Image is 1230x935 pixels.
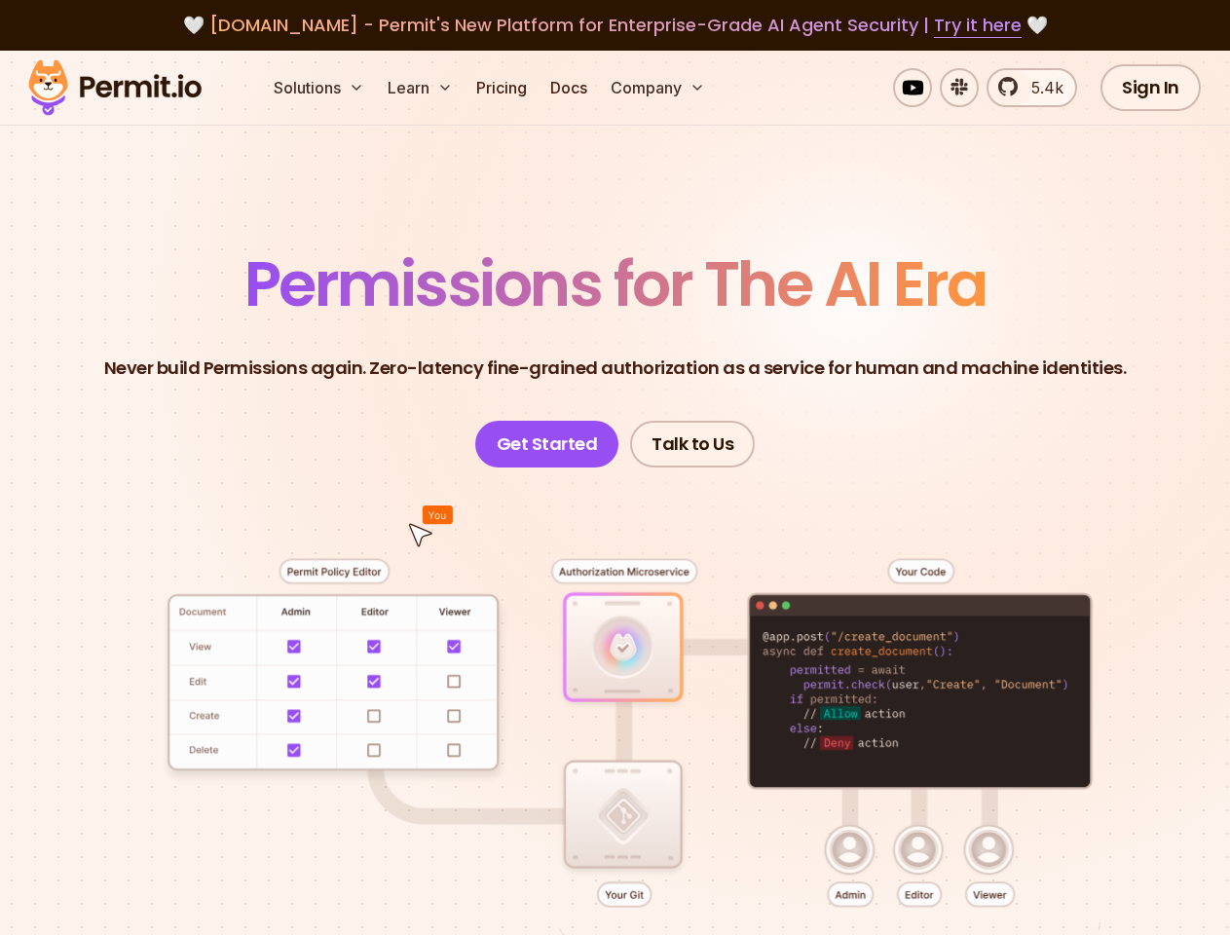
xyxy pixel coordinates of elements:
[380,68,461,107] button: Learn
[209,13,1022,37] span: [DOMAIN_NAME] - Permit's New Platform for Enterprise-Grade AI Agent Security |
[266,68,372,107] button: Solutions
[19,55,210,121] img: Permit logo
[987,68,1077,107] a: 5.4k
[542,68,595,107] a: Docs
[934,13,1022,38] a: Try it here
[244,241,987,327] span: Permissions for The AI Era
[1020,76,1063,99] span: 5.4k
[475,421,619,467] a: Get Started
[1100,64,1201,111] a: Sign In
[47,12,1183,39] div: 🤍 🤍
[630,421,755,467] a: Talk to Us
[468,68,535,107] a: Pricing
[104,355,1127,382] p: Never build Permissions again. Zero-latency fine-grained authorization as a service for human and...
[603,68,713,107] button: Company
